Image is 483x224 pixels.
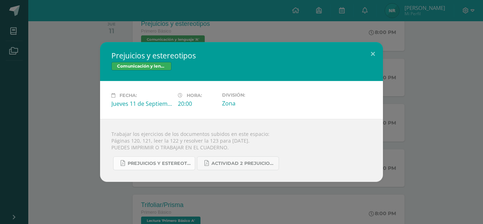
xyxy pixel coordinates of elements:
label: División: [222,92,283,98]
h2: Prejuicios y estereotipos [111,51,372,61]
span: Fecha: [120,93,137,98]
span: Hora: [187,93,202,98]
a: Prejuicios y estereotipos 1ro. Bás..pdf [113,156,195,170]
div: Jueves 11 de Septiembre [111,100,172,108]
div: Zona [222,99,283,107]
span: Actividad 2 Prejuicios y estereotipos.pdf [211,161,275,166]
span: Comunicación y lenguaje [111,62,171,70]
div: 20:00 [178,100,216,108]
span: Prejuicios y estereotipos 1ro. Bás..pdf [128,161,191,166]
a: Actividad 2 Prejuicios y estereotipos.pdf [197,156,279,170]
button: Close (Esc) [363,42,383,66]
div: Trabajar los ejercicios de los documentos subidos en este espacio: Páginas 120, 121, leer la 122 ... [100,119,383,182]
